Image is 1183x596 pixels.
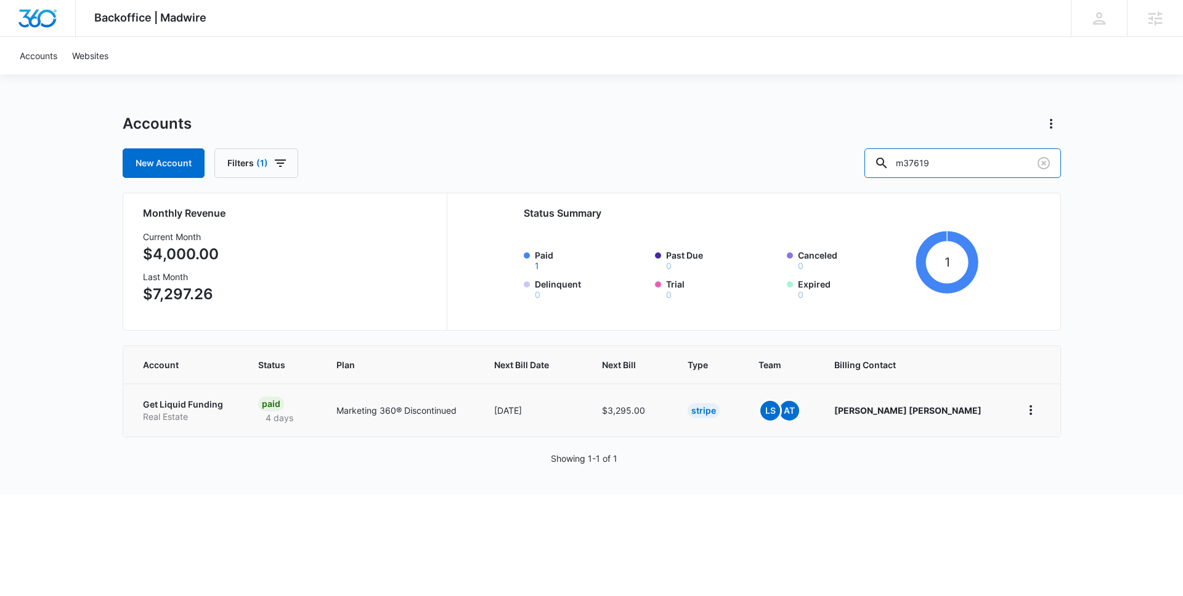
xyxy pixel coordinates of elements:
[758,358,787,371] span: Team
[258,397,284,411] div: Paid
[256,159,268,167] span: (1)
[864,148,1061,178] input: Search
[779,401,799,421] span: At
[336,358,465,371] span: Plan
[688,358,712,371] span: Type
[65,37,116,74] a: Websites
[688,403,720,418] div: Stripe
[798,278,911,299] label: Expired
[336,404,465,417] p: Marketing 360® Discontinued
[143,358,211,371] span: Account
[12,37,65,74] a: Accounts
[524,206,979,220] h2: Status Summary
[143,206,432,220] h2: Monthly Revenue
[535,262,539,270] button: Paid
[494,358,555,371] span: Next Bill Date
[214,148,298,178] button: Filters(1)
[834,358,991,371] span: Billing Contact
[551,452,617,465] p: Showing 1-1 of 1
[258,358,289,371] span: Status
[143,411,229,423] p: Real Estate
[258,411,301,424] p: 4 days
[1041,114,1061,134] button: Actions
[123,148,205,178] a: New Account
[143,230,219,243] h3: Current Month
[945,254,950,270] tspan: 1
[535,249,648,270] label: Paid
[1021,400,1041,420] button: home
[666,249,779,270] label: Past Due
[760,401,780,421] span: LS
[143,243,219,265] p: $4,000.00
[479,384,587,437] td: [DATE]
[666,278,779,299] label: Trial
[587,384,673,437] td: $3,295.00
[798,249,911,270] label: Canceled
[834,405,982,416] strong: [PERSON_NAME] [PERSON_NAME]
[143,283,219,305] p: $7,297.26
[123,115,192,133] h1: Accounts
[143,270,219,283] h3: Last Month
[535,278,648,299] label: Delinquent
[143,398,229,411] p: Get Liquid Funding
[143,398,229,422] a: Get Liquid FundingReal Estate
[602,358,640,371] span: Next Bill
[1034,153,1054,173] button: Clear
[94,11,206,24] span: Backoffice | Madwire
